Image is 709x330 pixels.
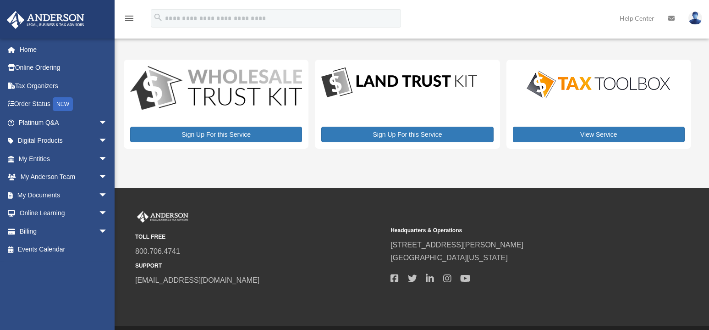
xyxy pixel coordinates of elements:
a: Platinum Q&Aarrow_drop_down [6,113,121,132]
a: [GEOGRAPHIC_DATA][US_STATE] [390,254,508,262]
span: arrow_drop_down [99,113,117,132]
span: arrow_drop_down [99,204,117,223]
a: 800.706.4741 [135,247,180,255]
a: Sign Up For this Service [321,127,493,142]
span: arrow_drop_down [99,186,117,205]
span: arrow_drop_down [99,168,117,187]
small: TOLL FREE [135,232,384,242]
a: View Service [513,127,685,142]
a: Digital Productsarrow_drop_down [6,132,117,150]
img: User Pic [688,11,702,25]
img: Anderson Advisors Platinum Portal [4,11,87,29]
span: arrow_drop_down [99,132,117,151]
span: arrow_drop_down [99,150,117,168]
img: LandTrust_lgo-1.jpg [321,66,477,100]
a: Sign Up For this Service [130,127,302,142]
a: menu [124,16,135,24]
i: menu [124,13,135,24]
a: Tax Organizers [6,77,121,95]
small: Headquarters & Operations [390,226,639,235]
a: My Entitiesarrow_drop_down [6,150,121,168]
a: Online Ordering [6,59,121,77]
a: My Documentsarrow_drop_down [6,186,121,204]
a: Home [6,40,121,59]
a: [STREET_ADDRESS][PERSON_NAME] [390,241,523,249]
img: Anderson Advisors Platinum Portal [135,211,190,223]
a: My Anderson Teamarrow_drop_down [6,168,121,186]
span: arrow_drop_down [99,222,117,241]
a: Online Learningarrow_drop_down [6,204,121,223]
a: Order StatusNEW [6,95,121,114]
a: [EMAIL_ADDRESS][DOMAIN_NAME] [135,276,259,284]
div: NEW [53,97,73,111]
img: WS-Trust-Kit-lgo-1.jpg [130,66,302,112]
a: Billingarrow_drop_down [6,222,121,241]
i: search [153,12,163,22]
small: SUPPORT [135,261,384,271]
a: Events Calendar [6,241,121,259]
